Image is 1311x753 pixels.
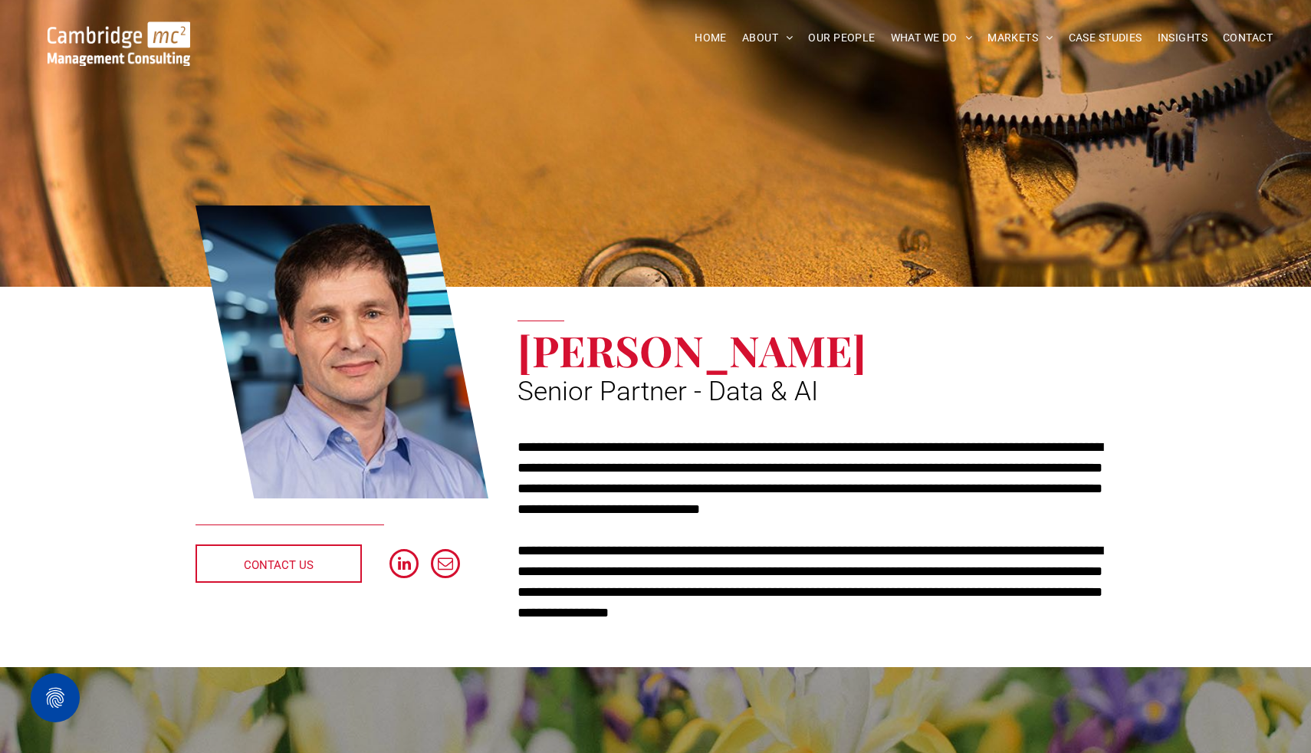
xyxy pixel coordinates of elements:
[389,549,419,582] a: linkedin
[195,203,488,501] a: Simon Brueckheimer | Senior Partner - Data & AI
[244,546,314,584] span: CONTACT US
[734,26,801,50] a: ABOUT
[517,321,866,378] span: [PERSON_NAME]
[1215,26,1280,50] a: CONTACT
[48,21,190,66] img: Go to Homepage
[883,26,981,50] a: WHAT WE DO
[48,24,190,40] a: Your Business Transformed | Cambridge Management Consulting
[800,26,882,50] a: OUR PEOPLE
[431,549,460,582] a: email
[195,544,362,583] a: CONTACT US
[1150,26,1215,50] a: INSIGHTS
[1061,26,1150,50] a: CASE STUDIES
[980,26,1060,50] a: MARKETS
[517,376,818,407] span: Senior Partner - Data & AI
[687,26,734,50] a: HOME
